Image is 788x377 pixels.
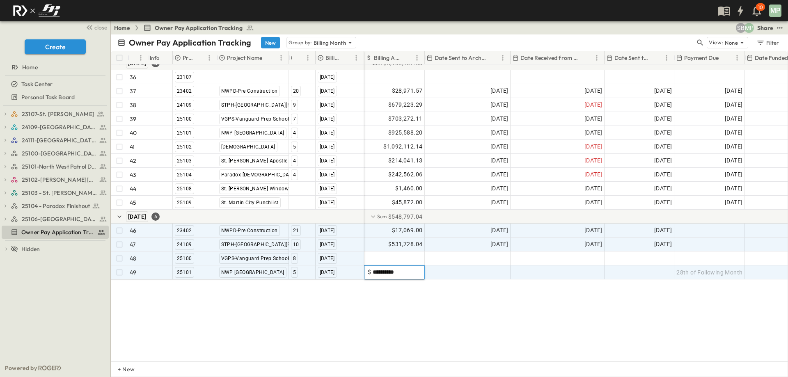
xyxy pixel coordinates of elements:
[143,24,254,32] a: Owner Pay Application Tracking
[221,256,304,261] span: VGPS-Vanguard Prep School Aledo
[725,100,742,110] span: [DATE]
[204,53,214,63] button: Menu
[2,134,109,147] div: 24111-[GEOGRAPHIC_DATA]test
[490,114,508,123] span: [DATE]
[490,184,508,193] span: [DATE]
[654,226,672,235] span: [DATE]
[720,53,729,62] button: Sort
[130,157,136,165] p: 42
[2,121,109,134] div: 24109-St. Teresa of Calcutta Parish Halltest
[769,5,781,17] div: MP
[320,228,335,233] span: [DATE]
[221,102,325,108] span: STPH-[GEOGRAPHIC_DATA][PERSON_NAME]
[388,156,422,165] span: $214,041.13
[2,91,107,103] a: Personal Task Board
[289,39,312,47] p: Group by:
[489,53,498,62] button: Sort
[377,213,387,220] p: Sum
[130,129,137,137] p: 40
[150,46,160,69] div: Info
[261,37,280,48] button: New
[130,87,136,95] p: 37
[177,172,192,178] span: 25104
[725,184,742,193] span: [DATE]
[221,186,305,192] span: St. [PERSON_NAME]-Window Repair
[221,158,325,164] span: St. [PERSON_NAME] Apostle Parish-Phase 2
[653,53,662,62] button: Sort
[368,268,371,276] span: $
[118,365,123,373] p: + New
[25,39,86,54] button: Create
[584,226,602,235] span: [DATE]
[320,102,335,108] span: [DATE]
[2,147,109,160] div: 25100-Vanguard Prep Schooltest
[130,101,136,109] p: 38
[388,240,422,249] span: $531,728.04
[584,100,602,110] span: [DATE]
[392,226,423,235] span: $17,069.00
[221,144,275,150] span: [DEMOGRAPHIC_DATA]
[320,242,335,247] span: [DATE]
[2,212,109,226] div: 25106-St. Andrews Parking Lottest
[2,78,107,90] a: Task Center
[676,268,742,276] span: 28th of Following Month
[22,176,97,184] span: 25102-Christ The Redeemer Anglican Church
[654,114,672,123] span: [DATE]
[11,108,107,120] a: 23107-St. [PERSON_NAME]
[128,51,148,64] div: #
[490,156,508,165] span: [DATE]
[755,54,788,62] p: Date Funded
[114,24,259,32] nav: breadcrumbs
[654,240,672,249] span: [DATE]
[725,142,742,151] span: [DATE]
[654,184,672,193] span: [DATE]
[293,116,296,122] span: 7
[490,198,508,207] span: [DATE]
[114,24,130,32] a: Home
[294,53,303,62] button: Sort
[2,91,109,104] div: Personal Task Boardtest
[320,116,335,122] span: [DATE]
[732,53,742,63] button: Menu
[320,144,335,150] span: [DATE]
[2,160,109,173] div: 25101-North West Patrol Divisiontest
[177,144,192,150] span: 25102
[490,240,508,249] span: [DATE]
[490,142,508,151] span: [DATE]
[584,240,602,249] span: [DATE]
[177,74,192,80] span: 23107
[11,148,107,159] a: 25100-Vanguard Prep School
[293,242,299,247] span: 10
[221,172,343,178] span: Paradox [DEMOGRAPHIC_DATA] Balcony Finish Out
[293,88,299,94] span: 20
[654,128,672,137] span: [DATE]
[155,24,243,32] span: Owner Pay Application Tracking
[320,88,335,94] span: [DATE]
[320,270,335,275] span: [DATE]
[130,143,135,151] p: 41
[221,200,279,206] span: St. Martin City Punchlist
[11,213,107,225] a: 25106-St. Andrews Parking Lot
[82,21,109,33] button: close
[151,212,160,221] div: 4
[276,53,286,63] button: Menu
[584,142,602,151] span: [DATE]
[403,53,412,62] button: Sort
[392,198,423,207] span: $45,872.00
[221,88,278,94] span: NWPD-Pre Construction
[129,37,251,48] p: Owner Pay Application Tracking
[725,156,742,165] span: [DATE]
[130,268,136,276] p: 49
[130,115,136,123] p: 39
[22,136,97,144] span: 24111-[GEOGRAPHIC_DATA]
[148,51,173,64] div: Info
[592,53,602,63] button: Menu
[654,100,672,110] span: [DATE]
[320,74,335,80] span: [DATE]
[758,4,763,11] p: 10
[2,107,109,121] div: 23107-St. [PERSON_NAME]test
[756,38,779,47] div: Filter
[490,100,508,110] span: [DATE]
[21,245,40,253] span: Hidden
[654,156,672,165] span: [DATE]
